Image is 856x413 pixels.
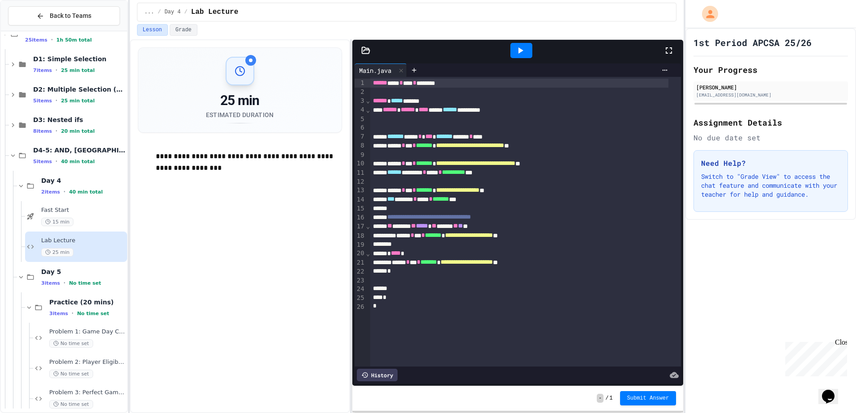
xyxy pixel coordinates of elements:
[355,151,366,160] div: 9
[355,186,366,195] div: 13
[609,395,612,402] span: 1
[33,67,52,73] span: 7 items
[355,285,366,294] div: 24
[206,93,274,109] div: 25 min
[355,240,366,249] div: 19
[355,249,366,258] div: 20
[355,66,396,75] div: Main.java
[56,37,92,43] span: 1h 50m total
[355,294,366,303] div: 25
[64,188,65,195] span: •
[366,97,370,104] span: Fold line
[61,159,94,164] span: 40 min total
[818,377,847,404] iframe: chat widget
[366,106,370,114] span: Fold line
[4,4,62,57] div: Chat with us now!Close
[49,339,93,348] span: No time set
[69,189,103,195] span: 40 min total
[33,159,52,164] span: 5 items
[41,268,125,276] span: Day 5
[597,394,603,403] span: -
[355,267,366,276] div: 22
[145,8,154,16] span: ...
[56,158,57,165] span: •
[49,311,68,316] span: 3 items
[355,105,366,114] div: 4
[355,123,366,132] div: 6
[41,177,125,185] span: Day 4
[61,128,94,134] span: 20 min total
[64,279,65,287] span: •
[164,8,180,16] span: Day 4
[158,8,161,16] span: /
[355,115,366,124] div: 5
[56,67,57,74] span: •
[355,88,366,97] div: 2
[33,55,125,63] span: D1: Simple Selection
[357,369,398,381] div: History
[33,98,52,104] span: 5 items
[41,206,125,214] span: Fast Start
[355,63,407,77] div: Main.java
[355,232,366,240] div: 18
[170,24,197,36] button: Grade
[41,218,73,226] span: 15 min
[782,338,847,376] iframe: chat widget
[206,110,274,119] div: Estimated Duration
[627,395,669,402] span: Submit Answer
[8,6,120,25] button: Back to Teams
[77,311,109,316] span: No time set
[693,116,848,129] h2: Assignment Details
[366,250,370,257] span: Fold line
[355,79,366,88] div: 1
[41,189,60,195] span: 2 items
[693,4,720,24] div: My Account
[49,400,93,409] span: No time set
[50,11,91,21] span: Back to Teams
[355,222,366,231] div: 17
[41,237,125,244] span: Lab Lecture
[355,177,366,186] div: 12
[355,141,366,150] div: 8
[355,204,366,213] div: 15
[696,83,845,91] div: [PERSON_NAME]
[355,169,366,177] div: 11
[191,7,239,17] span: Lab Lecture
[355,159,366,168] div: 10
[49,389,125,396] span: Problem 3: Perfect Game Checker
[355,132,366,141] div: 7
[33,85,125,93] span: D2: Multiple Selection (else)
[693,132,848,143] div: No due date set
[69,280,101,286] span: No time set
[41,280,60,286] span: 3 items
[33,116,125,124] span: D3: Nested ifs
[49,358,125,366] span: Problem 2: Player Eligibility
[355,195,366,204] div: 14
[61,67,94,73] span: 25 min total
[701,158,840,169] h3: Need Help?
[25,37,47,43] span: 25 items
[355,276,366,285] div: 23
[72,310,73,317] span: •
[56,127,57,135] span: •
[51,36,53,43] span: •
[355,258,366,267] div: 21
[355,97,366,105] div: 3
[605,395,608,402] span: /
[56,97,57,104] span: •
[693,63,848,76] h2: Your Progress
[33,128,52,134] span: 8 items
[41,248,73,257] span: 25 min
[355,303,366,312] div: 26
[61,98,94,104] span: 25 min total
[49,328,125,336] span: Problem 1: Game Day Checker
[33,146,125,154] span: D4-5: AND, [GEOGRAPHIC_DATA], NOT
[184,8,187,16] span: /
[701,172,840,199] p: Switch to "Grade View" to access the chat feature and communicate with your teacher for help and ...
[49,370,93,378] span: No time set
[696,92,845,98] div: [EMAIL_ADDRESS][DOMAIN_NAME]
[137,24,168,36] button: Lesson
[366,223,370,230] span: Fold line
[49,298,125,306] span: Practice (20 mins)
[693,36,812,49] h1: 1st Period APCSA 25/26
